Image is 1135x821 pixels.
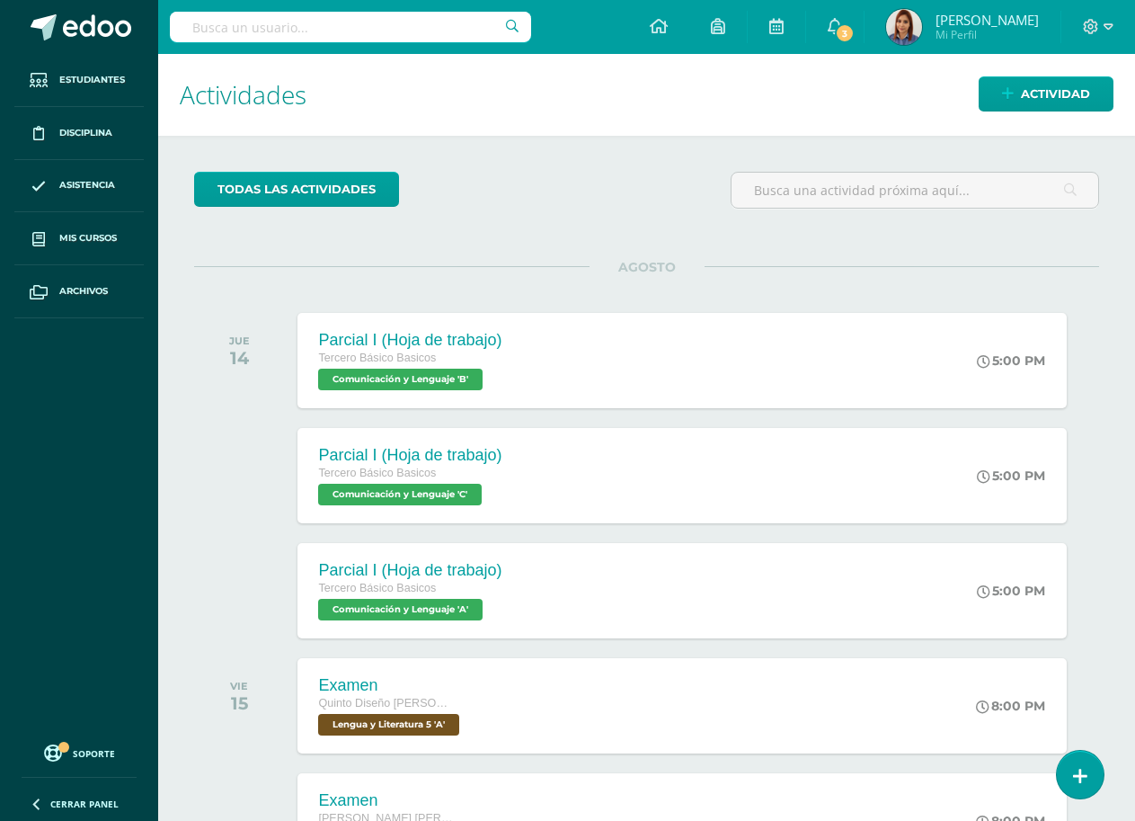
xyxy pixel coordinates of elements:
[59,73,125,87] span: Estudiantes
[170,12,531,42] input: Busca un usuario...
[59,284,108,299] span: Archivos
[1021,77,1090,111] span: Actividad
[732,173,1098,208] input: Busca una actividad próxima aquí...
[977,583,1045,599] div: 5:00 PM
[318,352,436,364] span: Tercero Básico Basicos
[318,697,453,709] span: Quinto Diseño [PERSON_NAME]. C.C.L.L. en Diseño
[318,369,483,390] span: Comunicación y Lenguaje 'B'
[14,54,144,107] a: Estudiantes
[59,178,115,192] span: Asistencia
[976,698,1045,714] div: 8:00 PM
[318,484,482,505] span: Comunicación y Lenguaje 'C'
[318,599,483,620] span: Comunicación y Lenguaje 'A'
[977,352,1045,369] div: 5:00 PM
[886,9,922,45] img: d0f26e503699a9c74c6a7edf9e2c6eeb.png
[935,11,1039,29] span: [PERSON_NAME]
[73,747,115,760] span: Soporte
[318,446,501,465] div: Parcial I (Hoja de trabajo)
[318,582,436,594] span: Tercero Básico Basicos
[979,76,1113,112] a: Actividad
[194,172,399,207] a: todas las Actividades
[977,468,1045,484] div: 5:00 PM
[59,231,117,245] span: Mis cursos
[14,107,144,160] a: Disciplina
[318,714,459,736] span: Lengua y Literatura 5 'A'
[180,54,1113,136] h1: Actividades
[318,467,436,479] span: Tercero Básico Basicos
[835,23,855,43] span: 3
[229,347,250,369] div: 14
[22,740,137,764] a: Soporte
[14,160,144,213] a: Asistencia
[50,798,119,810] span: Cerrar panel
[318,676,464,695] div: Examen
[318,561,501,580] div: Parcial I (Hoja de trabajo)
[590,259,705,275] span: AGOSTO
[14,212,144,265] a: Mis cursos
[59,126,112,140] span: Disciplina
[318,791,464,810] div: Examen
[229,335,250,347] div: JUE
[935,27,1039,42] span: Mi Perfil
[14,265,144,318] a: Archivos
[230,692,248,714] div: 15
[230,680,248,692] div: VIE
[318,331,501,350] div: Parcial I (Hoja de trabajo)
